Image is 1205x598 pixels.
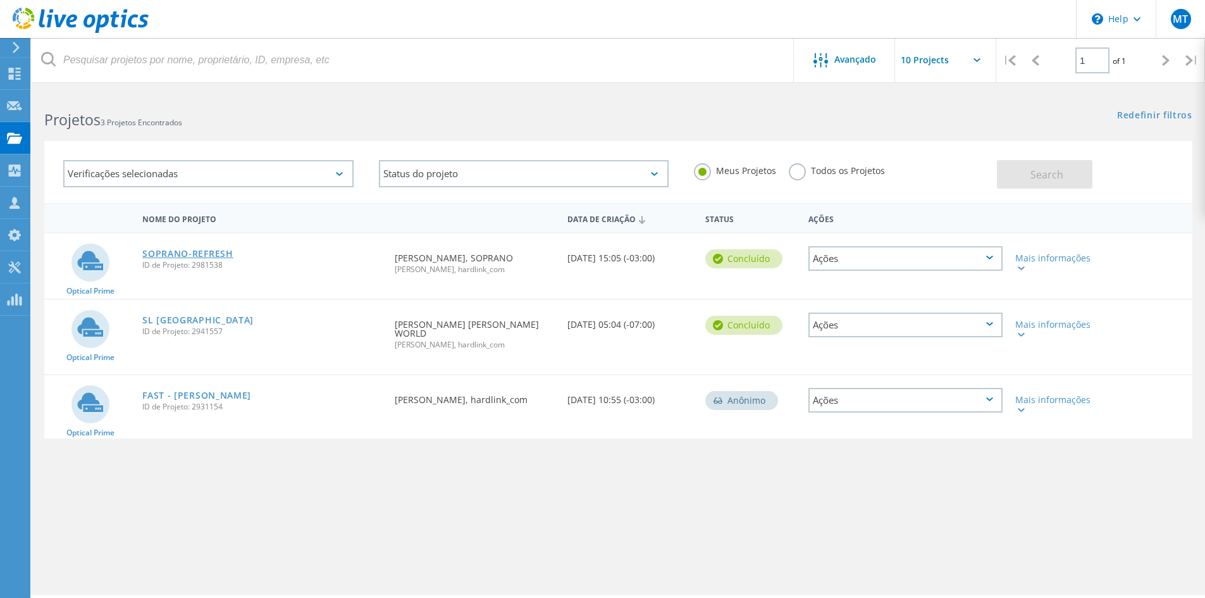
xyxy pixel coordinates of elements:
[395,266,554,273] span: [PERSON_NAME], hardlink_com
[561,300,699,342] div: [DATE] 05:04 (-07:00)
[802,206,1009,230] div: Ações
[561,206,699,230] div: Data de Criação
[13,27,149,35] a: Live Optics Dashboard
[388,234,560,286] div: [PERSON_NAME], SOPRANO
[379,160,669,187] div: Status do projeto
[142,261,382,269] span: ID de Projeto: 2981538
[136,206,388,230] div: Nome do Projeto
[1179,38,1205,83] div: |
[699,206,802,230] div: Status
[996,38,1022,83] div: |
[1113,56,1126,66] span: of 1
[834,55,876,64] span: Avançado
[561,375,699,417] div: [DATE] 10:55 (-03:00)
[101,117,182,128] span: 3 Projetos Encontrados
[1015,320,1094,338] div: Mais informações
[997,160,1092,189] button: Search
[808,313,1003,337] div: Ações
[808,246,1003,271] div: Ações
[142,403,382,411] span: ID de Projeto: 2931154
[388,300,560,361] div: [PERSON_NAME] [PERSON_NAME] WORLD
[1015,254,1094,271] div: Mais informações
[63,160,354,187] div: Verificações selecionadas
[694,163,776,175] label: Meus Projetos
[142,328,382,335] span: ID de Projeto: 2941557
[1117,111,1192,121] a: Redefinir filtros
[561,234,699,275] div: [DATE] 15:05 (-03:00)
[142,316,254,325] a: SL [GEOGRAPHIC_DATA]
[32,38,794,82] input: Pesquisar projetos por nome, proprietário, ID, empresa, etc
[1030,168,1063,182] span: Search
[142,249,233,258] a: SOPRANO-REFRESH
[1092,13,1103,25] svg: \n
[1015,396,1094,413] div: Mais informações
[66,429,114,437] span: Optical Prime
[789,163,885,175] label: Todos os Projetos
[1173,14,1188,24] span: MT
[44,109,101,130] b: Projetos
[66,287,114,295] span: Optical Prime
[705,316,782,335] div: Concluído
[808,388,1003,413] div: Ações
[388,375,560,417] div: [PERSON_NAME], hardlink_com
[142,391,251,400] a: FAST - [PERSON_NAME]
[395,341,554,349] span: [PERSON_NAME], hardlink_com
[705,391,778,410] div: Anônimo
[66,354,114,361] span: Optical Prime
[705,249,782,268] div: Concluído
